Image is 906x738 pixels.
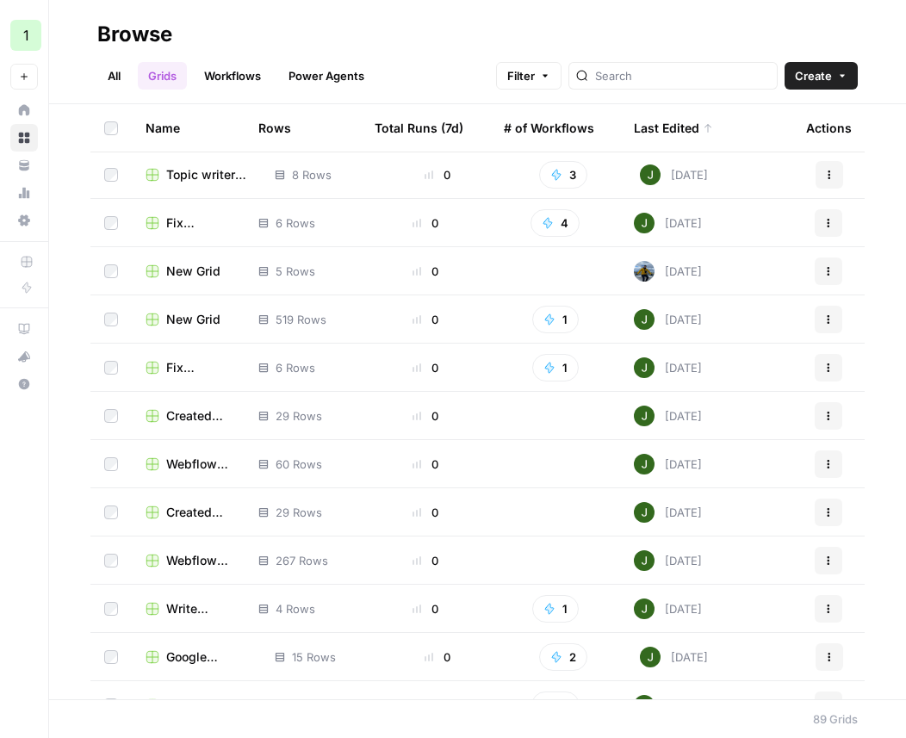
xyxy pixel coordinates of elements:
img: 5v0yozua856dyxnw4lpcp45mgmzh [634,454,655,474]
div: 0 [375,407,476,425]
div: Last Edited [634,104,713,152]
span: Topic writer [PERSON_NAME] [166,166,247,183]
a: Settings [10,207,38,234]
div: What's new? [11,344,37,369]
div: [DATE] [634,406,702,426]
span: Created Grid [166,407,231,425]
div: [DATE] [634,213,702,233]
img: 5v0yozua856dyxnw4lpcp45mgmzh [640,647,661,667]
img: 5v0yozua856dyxnw4lpcp45mgmzh [634,550,655,571]
a: Power Agents [278,62,375,90]
button: Workspace: 1ma [10,14,38,57]
div: 0 [375,359,476,376]
a: Fix Ranking Drops with Content Refresh [146,359,231,376]
img: 5v0yozua856dyxnw4lpcp45mgmzh [634,406,655,426]
a: Webflow - Custom Data [146,456,231,473]
span: Webflow - Custom Data [166,456,231,473]
div: 89 Grids [813,710,858,728]
div: [DATE] [634,309,702,330]
div: [DATE] [634,598,702,619]
div: 0 [388,166,487,183]
span: 15 Rows [292,648,336,666]
button: 1 [532,354,579,381]
div: [DATE] [634,502,702,523]
a: Google Search Console - [DOMAIN_NAME] [146,648,247,666]
div: 0 [375,697,476,714]
button: 1 [532,595,579,623]
div: Browse [97,21,172,48]
span: Filter [507,67,535,84]
a: Home [10,96,38,124]
span: 5 Rows [276,263,315,280]
button: 3 [539,161,587,189]
div: [DATE] [634,357,702,378]
div: [DATE] [634,695,702,716]
a: Usage [10,179,38,207]
span: 1 [23,25,29,46]
div: 0 [375,552,476,569]
span: 6 Rows [276,359,315,376]
a: AirOps Academy [10,315,38,343]
span: Write Content Briefs [166,600,231,617]
div: [DATE] [640,647,708,667]
a: Write Content Briefs [146,600,231,617]
img: 5v0yozua856dyxnw4lpcp45mgmzh [634,357,655,378]
img: 5v0yozua856dyxnw4lpcp45mgmzh [634,598,655,619]
span: 519 Rows [276,311,326,328]
a: Webflow - Blog [146,552,231,569]
a: New Grid [146,263,231,280]
img: 5v0yozua856dyxnw4lpcp45mgmzh [634,213,655,233]
img: in3glgvnhn2s7o88ssfh1l1h6f6j [634,261,655,282]
div: 0 [375,311,476,328]
button: 2 [531,691,580,719]
button: Filter [496,62,562,90]
input: Search [595,67,770,84]
button: 1 [532,306,579,333]
a: Created Grid [146,504,231,521]
div: # of Workflows [504,104,594,152]
div: Total Runs (7d) [375,104,463,152]
div: [DATE] [634,454,702,474]
div: 0 [375,263,476,280]
span: New Grid [166,311,220,328]
span: New Grid [166,263,220,280]
img: 5v0yozua856dyxnw4lpcp45mgmzh [634,309,655,330]
div: 0 [375,214,476,232]
a: Grids [138,62,187,90]
a: Your Data [10,152,38,179]
a: Article Content Refresh [146,697,231,714]
button: 2 [539,643,587,671]
div: 0 [388,648,487,666]
div: Actions [806,104,852,152]
a: Workflows [194,62,271,90]
span: 60 Rows [276,456,322,473]
div: 0 [375,600,476,617]
div: 0 [375,456,476,473]
span: Create [795,67,832,84]
span: Article Content Refresh [166,697,231,714]
button: Help + Support [10,370,38,398]
span: 8 Rows [292,166,332,183]
div: Name [146,104,231,152]
span: Fix Ranking Drops with Content Refresh (1) [166,214,231,232]
div: [DATE] [634,261,702,282]
button: 4 [531,209,580,237]
img: 5v0yozua856dyxnw4lpcp45mgmzh [640,164,661,185]
a: All [97,62,131,90]
img: 5v0yozua856dyxnw4lpcp45mgmzh [634,695,655,716]
div: Rows [258,104,291,152]
div: [DATE] [640,164,708,185]
a: Topic writer [PERSON_NAME] [146,166,247,183]
a: Fix Ranking Drops with Content Refresh (1) [146,214,231,232]
span: 6 Rows [276,214,315,232]
img: 5v0yozua856dyxnw4lpcp45mgmzh [634,502,655,523]
span: Fix Ranking Drops with Content Refresh [166,359,231,376]
a: Browse [10,124,38,152]
span: 267 Rows [276,552,328,569]
span: Webflow - Blog [166,552,231,569]
div: 0 [375,504,476,521]
a: Created Grid [146,407,231,425]
span: 4 Rows [276,697,315,714]
button: Create [785,62,858,90]
button: What's new? [10,343,38,370]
